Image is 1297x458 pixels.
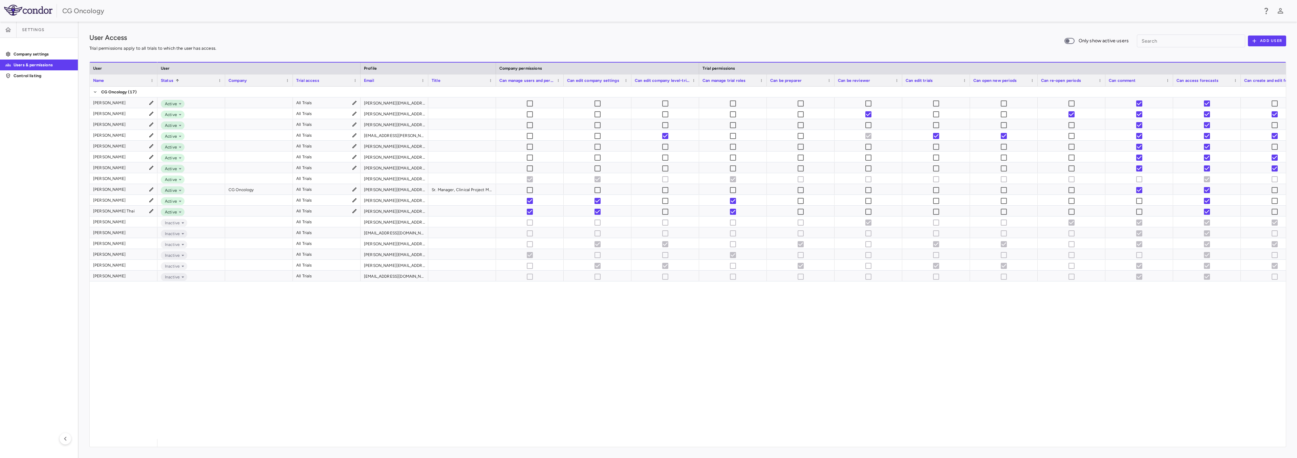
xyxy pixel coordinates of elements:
span: Settings [22,27,44,32]
span: Active [162,198,177,204]
span: Active [162,177,177,183]
span: Can be reviewer [838,78,870,83]
div: [PERSON_NAME] [93,249,126,260]
span: Can comment [1109,78,1136,83]
span: User is inactive [726,226,740,241]
span: User is inactive [1200,259,1214,273]
span: User is inactive [1064,259,1079,273]
span: Active [162,112,177,118]
div: [PERSON_NAME] [93,260,126,271]
span: User is inactive [929,215,943,230]
span: User [93,66,102,71]
span: Can edit company settings [567,78,619,83]
div: [PERSON_NAME][EMAIL_ADDRESS][PERSON_NAME][DOMAIN_NAME] [361,141,428,151]
div: All Trials [296,130,312,141]
div: [PERSON_NAME] [93,141,126,152]
span: Active [162,122,177,129]
span: Only show active users [1079,37,1129,45]
span: (17) [128,87,137,97]
span: User is inactive [1200,237,1214,251]
span: User is inactive [1132,215,1146,230]
span: User is inactive [997,270,1011,284]
div: All Trials [296,141,312,152]
span: User is inactive [1132,248,1146,262]
span: User is inactive [726,270,740,284]
span: User is inactive [590,259,605,273]
div: All Trials [296,162,312,173]
img: logo-full-SnFGN8VE.png [4,5,52,16]
div: [PERSON_NAME][EMAIL_ADDRESS][PERSON_NAME][DOMAIN_NAME] [361,184,428,194]
span: User is inactive [794,248,808,262]
div: All Trials [296,249,312,260]
span: User is inactive [658,215,672,230]
p: Users & permissions [14,62,72,68]
span: User is inactive [590,237,605,251]
span: Inactive [162,252,180,258]
div: [PERSON_NAME][EMAIL_ADDRESS][PERSON_NAME][DOMAIN_NAME] [361,238,428,249]
div: [PERSON_NAME] [93,162,126,173]
span: User is inactive [1268,237,1282,251]
span: Company [229,78,247,83]
div: All Trials [296,271,312,281]
span: User is inactive [1064,248,1079,262]
span: Email [364,78,374,83]
span: User is the assigned reviewer on BOND-003, CORE-008, CRETO-EAP, PIVOT-006 [861,129,876,143]
span: User is inactive [794,259,808,273]
span: User is inactive [794,226,808,241]
div: CG Oncology [62,6,1258,16]
p: Company settings [14,51,72,57]
span: Can open new periods [973,78,1017,83]
span: Cannot update permissions for current user [1200,172,1214,186]
span: Name [93,78,104,83]
span: User is inactive [1132,270,1146,284]
span: User is inactive [1268,270,1282,284]
span: CG Oncology [101,87,127,97]
div: All Trials [296,152,312,162]
div: [PERSON_NAME] [93,195,126,206]
div: All Trials [296,216,312,227]
div: CG Oncology [225,184,293,194]
div: [PERSON_NAME][EMAIL_ADDRESS][DOMAIN_NAME] [361,152,428,162]
span: User is inactive [929,248,943,262]
span: Can access forecasts [1176,78,1218,83]
span: Cannot update permissions for current user [929,172,943,186]
span: Can manage users and permissions [499,78,554,83]
span: Cannot update permissions for current user [1132,172,1146,186]
p: Control listing [14,73,72,79]
span: User is inactive [1064,270,1079,284]
span: Active [162,144,177,150]
span: User is inactive [590,270,605,284]
span: Cannot update permissions for current user [1268,172,1282,186]
span: User is inactive [1200,248,1214,262]
span: Status [161,78,173,83]
span: User is inactive [726,259,740,273]
span: Active [162,209,177,215]
span: User is inactive [929,226,943,241]
div: [PERSON_NAME][EMAIL_ADDRESS][PERSON_NAME][DOMAIN_NAME] [361,108,428,119]
span: Can edit company level-trial info [635,78,690,83]
span: Can re-open periods [1041,78,1081,83]
div: [PERSON_NAME] [93,130,126,141]
span: User is inactive [997,226,1011,241]
span: User is inactive [1064,215,1079,230]
span: Inactive [162,263,180,269]
span: Inactive [162,274,180,280]
div: [PERSON_NAME] [93,152,126,162]
span: Inactive [162,231,180,237]
div: [PERSON_NAME][EMAIL_ADDRESS][DOMAIN_NAME] [361,249,428,259]
span: Active [162,133,177,139]
div: [PERSON_NAME][EMAIL_ADDRESS][DOMAIN_NAME] [361,206,428,216]
div: All Trials [296,195,312,206]
span: Title [432,78,440,83]
span: Cannot update permissions for current user [658,172,672,186]
span: User is inactive [861,248,876,262]
span: User is inactive [590,215,605,230]
div: All Trials [296,173,312,184]
span: User is inactive [658,259,672,273]
span: User is inactive [658,270,672,284]
div: [PERSON_NAME] [93,238,126,249]
span: User is inactive [1268,259,1282,273]
div: [PERSON_NAME] Thai [93,206,135,216]
div: All Trials [296,184,312,195]
span: Can manage trial roles [702,78,745,83]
